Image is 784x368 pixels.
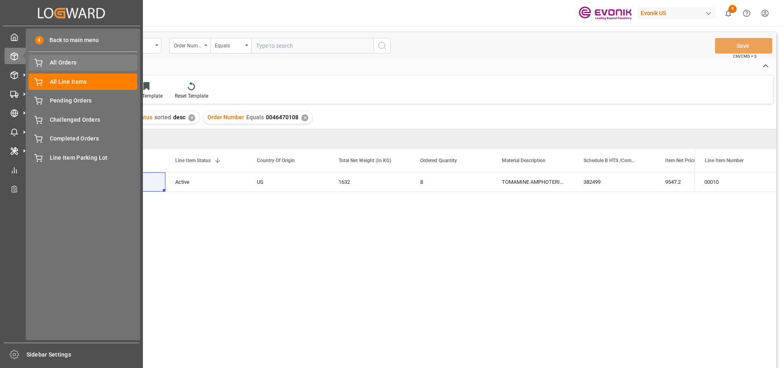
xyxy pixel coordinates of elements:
[339,158,391,163] span: Total Net Weight (In KG)
[329,172,410,192] div: 1632
[719,4,737,22] button: show 9 new notifications
[574,172,655,192] div: 382499
[29,74,137,89] a: All Line Items
[175,158,211,163] span: Line Item Status
[154,114,171,120] span: sorted
[251,38,374,54] input: Type to search
[737,4,756,22] button: Help Center
[29,55,137,71] a: All Orders
[301,114,308,121] div: ✕
[374,38,391,54] button: search button
[188,114,195,121] div: ✕
[246,114,264,120] span: Equals
[29,131,137,147] a: Completed Orders
[705,158,744,163] span: Line Item Number
[655,172,737,192] div: 9547.2
[257,158,295,163] span: Country Of Origin
[50,58,138,67] span: All Orders
[173,114,185,120] span: desc
[410,172,492,192] div: 8
[733,53,757,59] span: Ctrl/CMD + S
[44,36,99,45] span: Back to main menu
[4,181,138,197] a: Transport Planner
[175,92,208,100] div: Reset Template
[29,149,137,165] a: Line Item Parking Lot
[207,114,244,120] span: Order Number
[715,38,772,54] button: Save
[420,158,457,163] span: Ordered Quantity
[175,173,237,192] div: Active
[579,6,632,20] img: Evonik-brand-mark-Deep-Purple-RGB.jpeg_1700498283.jpeg
[50,154,138,162] span: Line Item Parking Lot
[50,134,138,143] span: Completed Orders
[215,40,243,49] div: Equals
[695,172,776,192] div: 00010
[130,92,163,100] div: Save Template
[169,38,210,54] button: open menu
[4,29,138,45] a: My Cockpit
[637,5,719,21] button: Evonik US
[50,96,138,105] span: Pending Orders
[174,40,202,49] div: Order Number
[247,172,329,192] div: US
[4,162,138,178] a: My Reports
[695,172,776,192] div: Press SPACE to select this row.
[266,114,298,120] span: 0046470108
[728,5,737,13] span: 9
[210,38,251,54] button: open menu
[50,116,138,124] span: Challenged Orders
[50,78,138,86] span: All Line Items
[29,112,137,127] a: Challenged Orders
[665,158,696,163] span: Item Net Price
[584,158,638,163] span: Schedule B HTS /Commodity Code (HS Code)
[502,158,546,163] span: Material Description
[29,93,137,109] a: Pending Orders
[637,7,716,19] div: Evonik US
[492,172,574,192] div: TOMAMINE AMPHOTERIC 400:2475:204:PP:P
[27,350,140,359] span: Sidebar Settings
